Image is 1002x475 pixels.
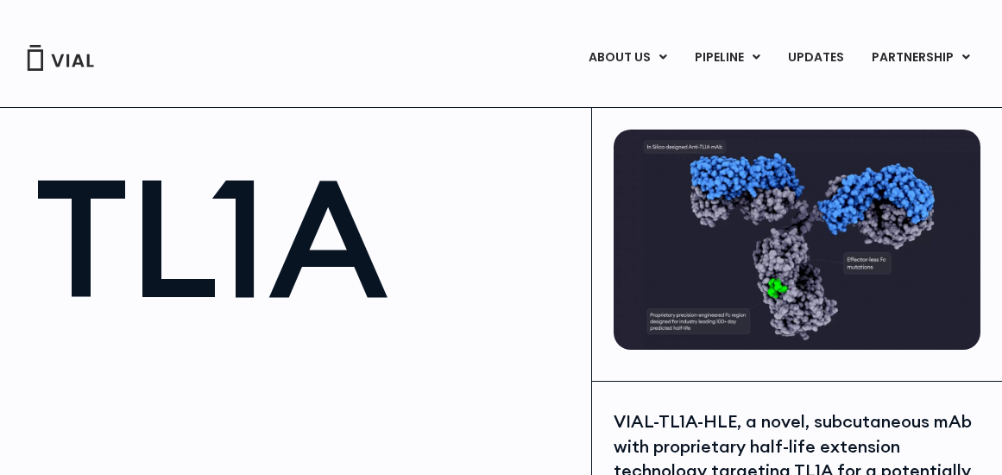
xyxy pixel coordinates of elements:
a: UPDATES [774,43,857,73]
a: PARTNERSHIPMenu Toggle [858,43,984,73]
a: PIPELINEMenu Toggle [681,43,773,73]
a: ABOUT USMenu Toggle [575,43,680,73]
h1: TL1A [35,155,574,320]
img: Vial Logo [26,45,95,71]
img: TL1A antibody diagram. [614,130,980,351]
